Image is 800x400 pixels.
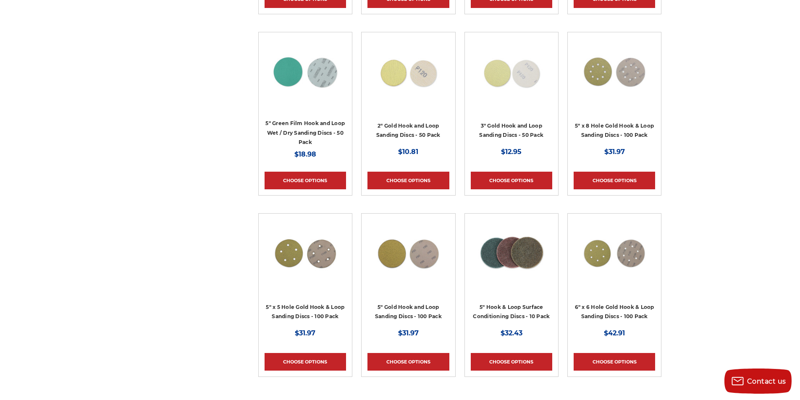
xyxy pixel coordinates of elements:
span: $18.98 [294,150,316,158]
a: 5 inch 5 hole hook and loop sanding disc [265,220,346,301]
a: 2" Gold Hook and Loop Sanding Discs - 50 Pack [376,123,441,139]
img: 5 inch 8 hole gold velcro disc stack [581,38,648,105]
a: 5" x 5 Hole Gold Hook & Loop Sanding Discs - 100 Pack [266,304,344,320]
a: Choose Options [367,172,449,189]
span: $31.97 [604,148,625,156]
span: $42.91 [604,329,625,337]
a: Choose Options [265,172,346,189]
img: 5 inch surface conditioning discs [478,220,545,287]
span: Contact us [747,377,786,385]
span: $32.43 [501,329,522,337]
a: Choose Options [574,172,655,189]
a: gold hook & loop sanding disc stack [367,220,449,301]
a: Choose Options [574,353,655,371]
span: $10.81 [398,148,418,156]
a: 5" Hook & Loop Surface Conditioning Discs - 10 Pack [473,304,550,320]
a: Choose Options [367,353,449,371]
a: 2 inch hook loop sanding discs gold [367,38,449,120]
a: 5" x 8 Hole Gold Hook & Loop Sanding Discs - 100 Pack [575,123,654,139]
a: 6 inch 6 hole hook and loop sanding disc [574,220,655,301]
img: 2 inch hook loop sanding discs gold [375,38,442,105]
img: gold hook & loop sanding disc stack [375,220,442,287]
a: Side-by-side 5-inch green film hook and loop sanding disc p60 grit and loop back [265,38,346,120]
span: $31.97 [398,329,419,337]
a: 6" x 6 Hole Gold Hook & Loop Sanding Discs - 100 Pack [575,304,654,320]
a: 5" Gold Hook and Loop Sanding Discs - 100 Pack [375,304,442,320]
a: 3 inch gold hook and loop sanding discs [471,38,552,120]
a: Choose Options [471,172,552,189]
img: 5 inch 5 hole hook and loop sanding disc [272,220,339,287]
span: $12.95 [501,148,522,156]
button: Contact us [724,369,792,394]
img: 6 inch 6 hole hook and loop sanding disc [581,220,648,287]
a: 5 inch 8 hole gold velcro disc stack [574,38,655,120]
span: $31.97 [295,329,315,337]
a: Choose Options [471,353,552,371]
a: 5" Green Film Hook and Loop Wet / Dry Sanding Discs - 50 Pack [265,120,345,145]
a: Choose Options [265,353,346,371]
img: 3 inch gold hook and loop sanding discs [478,38,545,105]
a: 3" Gold Hook and Loop Sanding Discs - 50 Pack [479,123,543,139]
a: 5 inch surface conditioning discs [471,220,552,301]
img: Side-by-side 5-inch green film hook and loop sanding disc p60 grit and loop back [272,38,339,105]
